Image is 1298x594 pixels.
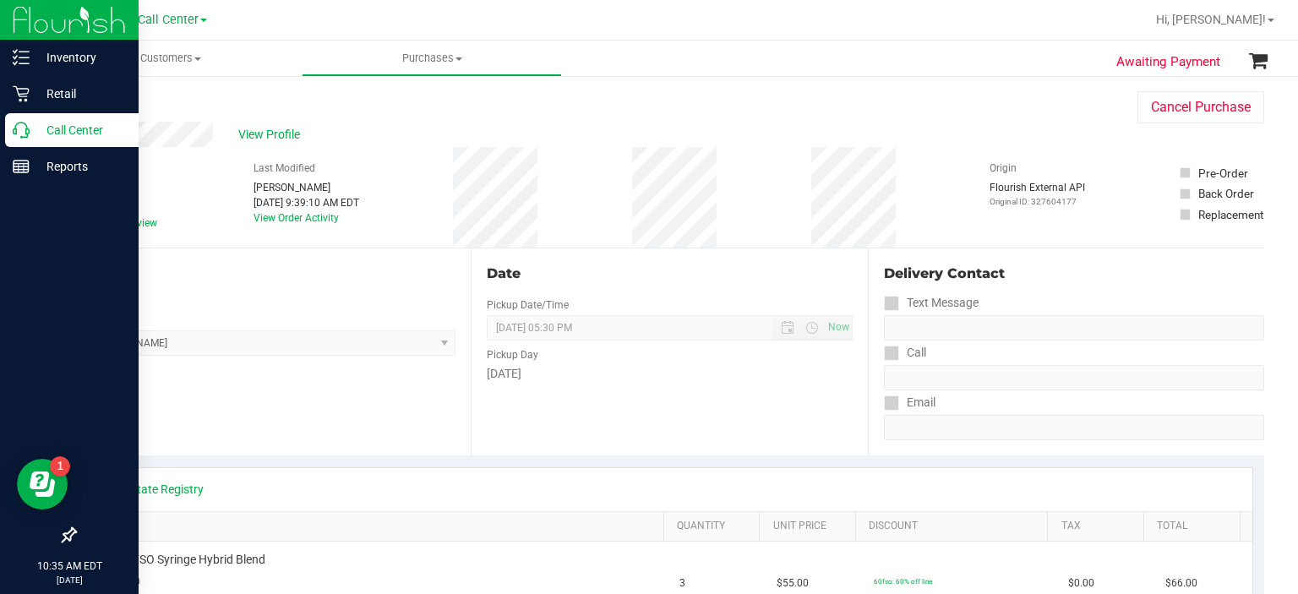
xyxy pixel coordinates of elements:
inline-svg: Reports [13,158,30,175]
div: [DATE] 9:39:10 AM EDT [254,195,359,210]
label: Origin [990,161,1017,176]
a: Discount [869,520,1041,533]
label: Pickup Day [487,347,538,362]
div: Date [487,264,852,284]
p: 10:35 AM EDT [8,559,131,574]
span: Awaiting Payment [1116,52,1220,72]
label: Text Message [884,291,979,315]
span: Purchases [303,51,562,66]
p: Retail [30,84,131,104]
span: Customers [41,51,302,66]
div: Back Order [1198,185,1254,202]
a: View Order Activity [254,212,339,224]
input: Format: (999) 999-9999 [884,315,1264,341]
p: [DATE] [8,574,131,586]
div: [PERSON_NAME] [254,180,359,195]
span: Call Center [138,13,199,27]
a: Customers [41,41,302,76]
div: Pre-Order [1198,165,1248,182]
a: SKU [100,520,657,533]
inline-svg: Inventory [13,49,30,66]
p: Original ID: 327604177 [990,195,1085,208]
label: Call [884,341,926,365]
div: Location [74,264,455,284]
span: SW 1g FSO Syringe Hybrid Blend [97,552,265,568]
iframe: Resource center [17,459,68,510]
div: [DATE] [487,365,852,383]
a: View State Registry [102,481,204,498]
inline-svg: Retail [13,85,30,102]
a: Tax [1061,520,1137,533]
div: Flourish External API [990,180,1085,208]
div: Replacement [1198,206,1263,223]
div: Delivery Contact [884,264,1264,284]
p: Reports [30,156,131,177]
inline-svg: Call Center [13,122,30,139]
label: Email [884,390,935,415]
input: Format: (999) 999-9999 [884,365,1264,390]
span: 3 [679,575,685,591]
span: $66.00 [1165,575,1197,591]
a: Unit Price [773,520,849,533]
label: Last Modified [254,161,315,176]
p: Inventory [30,47,131,68]
p: Call Center [30,120,131,140]
a: Total [1157,520,1233,533]
a: Quantity [677,520,753,533]
span: View Profile [238,126,306,144]
a: Purchases [302,41,563,76]
span: $0.00 [1068,575,1094,591]
button: Cancel Purchase [1137,91,1264,123]
span: 60fso: 60% off line [874,577,932,586]
label: Pickup Date/Time [487,297,569,313]
span: $55.00 [777,575,809,591]
iframe: Resource center unread badge [50,456,70,477]
span: Hi, [PERSON_NAME]! [1156,13,1266,26]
